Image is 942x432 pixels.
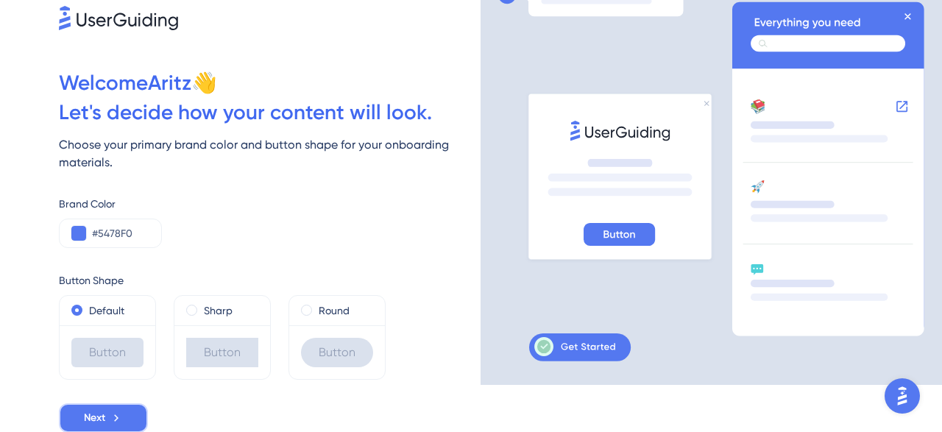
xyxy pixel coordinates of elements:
[59,136,481,171] div: Choose your primary brand color and button shape for your onboarding materials.
[71,338,144,367] div: Button
[204,302,233,319] label: Sharp
[84,409,105,427] span: Next
[59,195,481,213] div: Brand Color
[59,68,481,98] div: Welcome Aritz 👋
[319,302,350,319] label: Round
[59,272,481,289] div: Button Shape
[186,338,258,367] div: Button
[89,302,124,319] label: Default
[59,98,481,127] div: Let ' s decide how your content will look.
[301,338,373,367] div: Button
[880,374,924,418] iframe: UserGuiding AI Assistant Launcher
